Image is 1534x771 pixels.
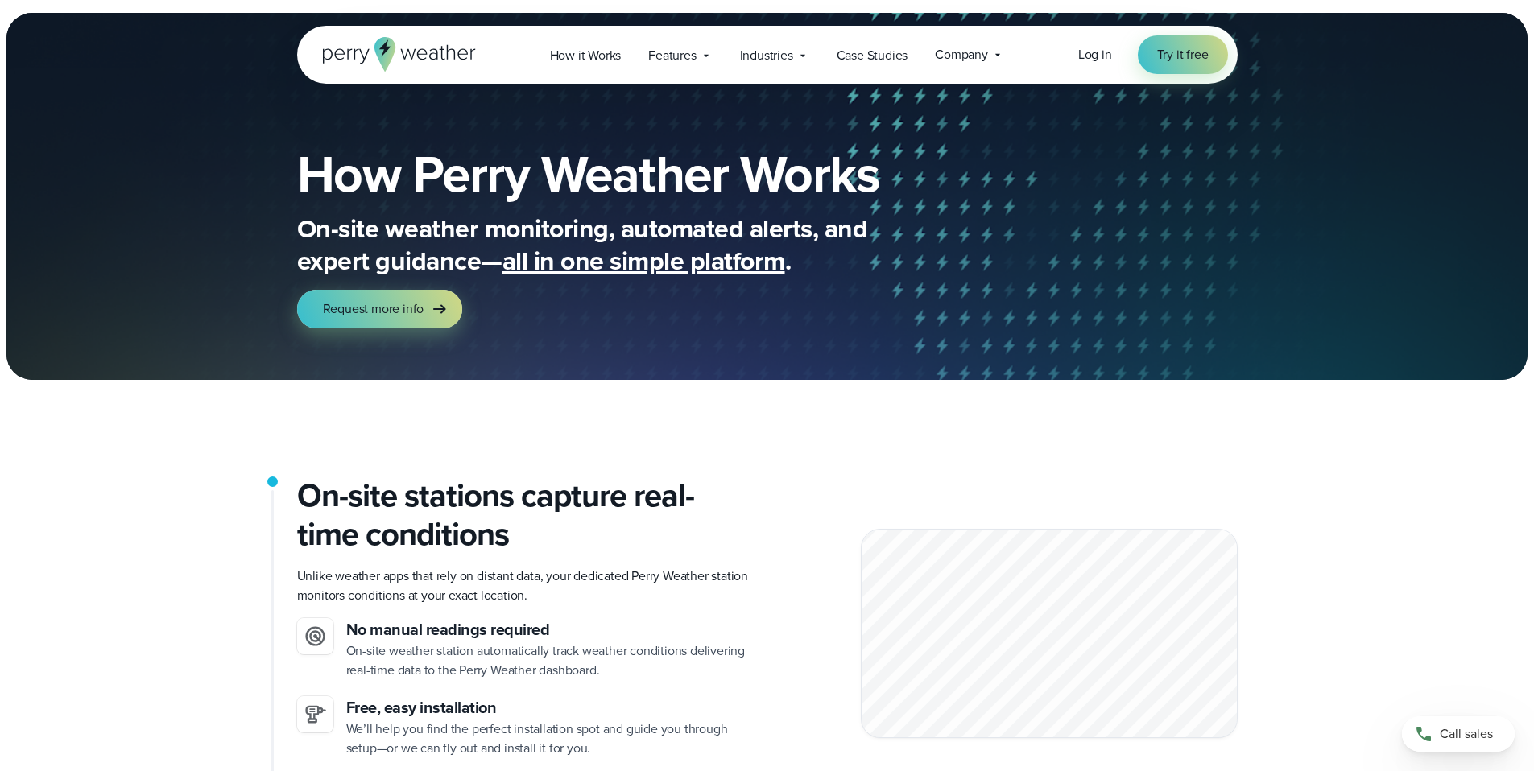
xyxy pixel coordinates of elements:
[297,290,463,328] a: Request more info
[935,45,988,64] span: Company
[346,696,755,719] h3: Free, easy installation
[536,39,635,72] a: How it Works
[297,567,755,605] p: Unlike weather apps that rely on distant data, your dedicated Perry Weather station monitors cond...
[837,46,908,65] span: Case Studies
[502,241,785,280] span: all in one simple platform
[1078,45,1112,64] a: Log in
[297,476,755,554] h2: On-site stations capture real-time conditions
[346,618,755,641] h3: No manual readings required
[346,719,755,758] p: We’ll help you find the perfect installation spot and guide you through setup—or we can fly out a...
[1402,716,1515,752] a: Call sales
[323,299,424,319] span: Request more info
[1138,35,1228,74] a: Try it free
[1440,724,1493,744] span: Call sales
[550,46,622,65] span: How it Works
[740,46,793,65] span: Industries
[648,46,696,65] span: Features
[297,148,996,200] h1: How Perry Weather Works
[297,212,941,277] p: On-site weather monitoring, automated alerts, and expert guidance— .
[346,641,755,680] p: On-site weather station automatically track weather conditions delivering real-time data to the P...
[1157,45,1209,64] span: Try it free
[823,39,922,72] a: Case Studies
